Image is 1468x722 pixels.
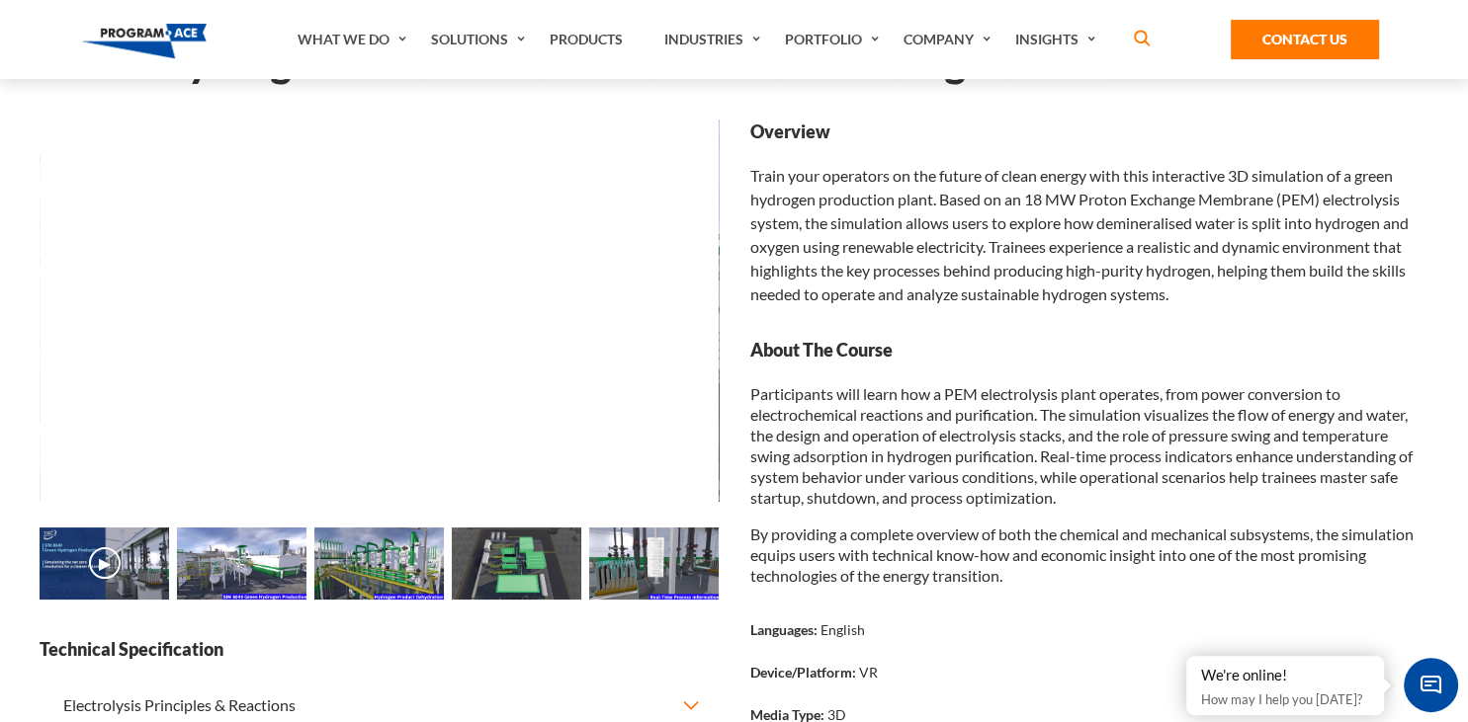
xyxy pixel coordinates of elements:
[1201,666,1369,685] div: We're online!
[750,523,1429,586] p: By providing a complete overview of both the chemical and mechanical subsystems, the simulation e...
[750,664,856,681] strong: Device/Platform:
[750,383,1429,508] p: Participants will learn how a PEM electrolysis plant operates, from power conversion to electroch...
[89,547,121,579] button: ▶
[40,45,1428,80] h1: Green Hydrogen Production Simulation VR Training
[589,527,719,601] img: Green Hydrogen Production Simulation VR Training - Preview 4
[750,120,1429,144] strong: Overview
[750,120,1429,306] div: Train your operators on the future of clean energy with this interactive 3D simulation of a green...
[750,621,818,638] strong: Languages:
[452,527,581,601] img: Green Hydrogen Production Simulation VR Training - Preview 3
[40,527,169,601] img: Green Hydrogen Production Simulation VR Training - Video 0
[820,619,865,640] p: English
[859,662,878,682] p: VR
[1231,20,1379,59] a: Contact Us
[1404,658,1458,712] span: Chat Widget
[177,527,306,601] img: Green Hydrogen Production Simulation VR Training - Preview 1
[82,24,208,58] img: Program-Ace
[314,527,444,601] img: Green Hydrogen Production Simulation VR Training - Preview 2
[40,637,719,662] strong: Technical Specification
[750,338,1429,362] strong: About The Course
[1201,687,1369,711] p: How may I help you [DATE]?
[40,120,719,501] iframe: Green Hydrogen Production Simulation VR Training - Video 0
